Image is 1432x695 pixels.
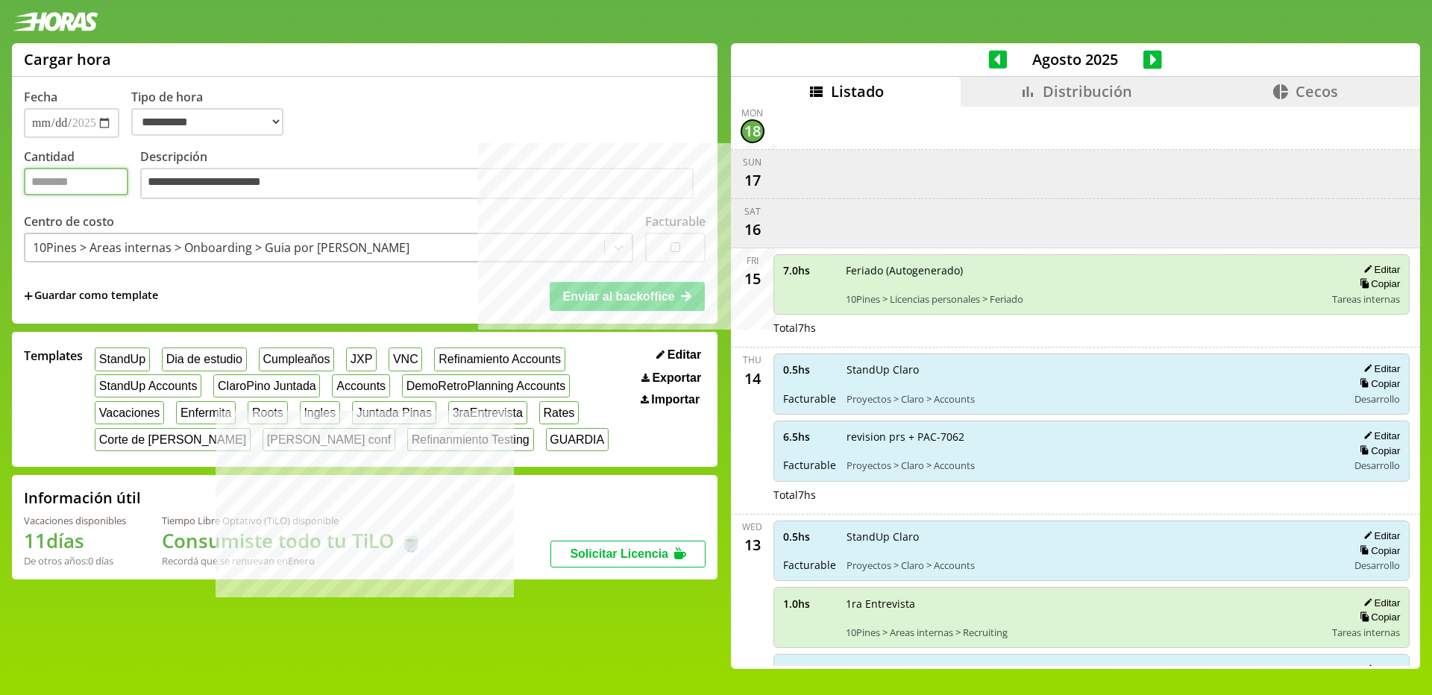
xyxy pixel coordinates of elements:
[407,428,534,451] button: Refinanmiento Testing
[846,597,1322,611] span: 1ra Entrevista
[847,529,1338,544] span: StandUp Claro
[550,282,705,310] button: Enviar al backoffice
[731,107,1420,667] div: scrollable content
[651,393,700,406] span: Importar
[1355,544,1400,557] button: Copiar
[248,401,287,424] button: Roots
[95,374,201,397] button: StandUp Accounts
[389,347,422,371] button: VNC
[539,401,579,424] button: Rates
[434,347,565,371] button: Refinamiento Accounts
[570,547,668,560] span: Solicitar Licencia
[652,371,701,385] span: Exportar
[140,148,706,203] label: Descripción
[1359,529,1400,542] button: Editar
[668,348,701,362] span: Editar
[1359,430,1400,442] button: Editar
[847,430,1338,444] span: revision prs + PAC-7062
[24,488,141,508] h2: Información útil
[741,533,764,557] div: 13
[162,527,423,554] h1: Consumiste todo tu TiLO 🍵
[741,119,764,143] div: 18
[847,362,1338,377] span: StandUp Claro
[773,321,1410,335] div: Total 7 hs
[742,521,762,533] div: Wed
[546,428,609,451] button: GUARDIA
[352,401,436,424] button: Juntada Pinas
[747,254,759,267] div: Fri
[831,81,884,101] span: Listado
[743,156,761,169] div: Sun
[652,347,706,362] button: Editar
[1359,362,1400,375] button: Editar
[741,107,763,119] div: Mon
[550,541,706,567] button: Solicitar Licencia
[744,205,761,218] div: Sat
[1355,611,1400,623] button: Copiar
[783,597,835,611] span: 1.0 hs
[637,371,706,386] button: Exportar
[288,554,315,567] b: Enero
[783,529,836,544] span: 0.5 hs
[846,626,1322,639] span: 10Pines > Areas internas > Recruiting
[847,392,1338,406] span: Proyectos > Claro > Accounts
[1296,81,1338,101] span: Cecos
[33,239,409,256] div: 10Pines > Areas internas > Onboarding > Guia por [PERSON_NAME]
[259,347,334,371] button: Cumpleaños
[24,148,140,203] label: Cantidad
[645,213,706,230] label: Facturable
[846,263,1322,277] span: Feriado (Autogenerado)
[1354,392,1400,406] span: Desarrollo
[1359,663,1400,676] button: Editar
[783,362,836,377] span: 0.5 hs
[162,514,423,527] div: Tiempo Libre Optativo (TiLO) disponible
[783,391,836,406] span: Facturable
[332,374,389,397] button: Accounts
[847,663,1338,677] span: Refi express + PAC-7062
[783,430,836,444] span: 6.5 hs
[1007,49,1143,69] span: Agosto 2025
[1359,263,1400,276] button: Editar
[24,554,126,567] div: De otros años: 0 días
[847,459,1338,472] span: Proyectos > Claro > Accounts
[24,213,114,230] label: Centro de costo
[1332,626,1400,639] span: Tareas internas
[140,168,694,199] textarea: Descripción
[1355,444,1400,457] button: Copiar
[24,288,158,304] span: +Guardar como template
[131,108,283,136] select: Tipo de hora
[263,428,395,451] button: [PERSON_NAME] conf
[1359,597,1400,609] button: Editar
[131,89,295,138] label: Tipo de hora
[448,401,527,424] button: 3raEntrevista
[24,288,33,304] span: +
[162,554,423,567] div: Recordá que se renuevan en
[95,401,164,424] button: Vacaciones
[213,374,320,397] button: ClaroPino Juntada
[24,49,111,69] h1: Cargar hora
[24,168,128,195] input: Cantidad
[847,559,1338,572] span: Proyectos > Claro > Accounts
[562,290,674,303] span: Enviar al backoffice
[741,366,764,390] div: 14
[162,347,247,371] button: Dia de estudio
[24,514,126,527] div: Vacaciones disponibles
[346,347,377,371] button: JXP
[783,663,836,677] span: 6.5 hs
[741,218,764,242] div: 16
[783,458,836,472] span: Facturable
[1354,459,1400,472] span: Desarrollo
[24,89,57,105] label: Fecha
[741,267,764,291] div: 15
[176,401,236,424] button: Enfermita
[95,347,150,371] button: StandUp
[12,12,98,31] img: logotipo
[1332,292,1400,306] span: Tareas internas
[741,169,764,192] div: 17
[1355,277,1400,290] button: Copiar
[95,428,251,451] button: Corte de [PERSON_NAME]
[300,401,340,424] button: Ingles
[743,353,761,366] div: Thu
[783,558,836,572] span: Facturable
[1355,377,1400,390] button: Copiar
